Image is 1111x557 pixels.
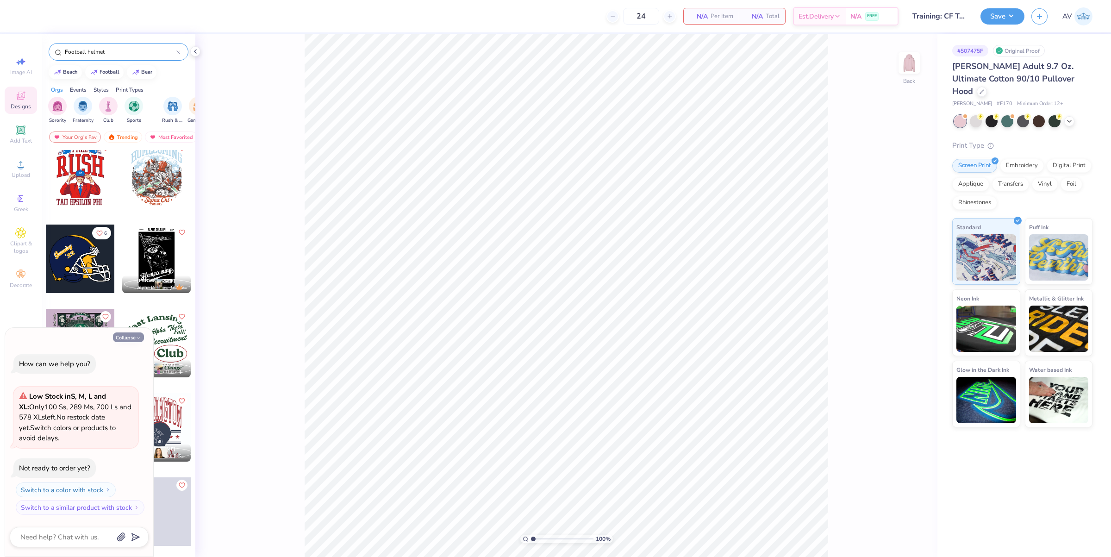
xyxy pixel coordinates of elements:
span: [PERSON_NAME] [137,362,175,368]
img: Game Day Image [193,101,204,112]
div: Print Type [952,140,1092,151]
button: filter button [187,97,209,124]
span: Metallic & Glitter Ink [1029,294,1084,303]
input: – – [623,8,659,25]
button: filter button [48,97,67,124]
span: Neon Ink [956,294,979,303]
span: 100 % [596,535,611,543]
button: Like [176,311,187,322]
img: most_fav.gif [149,134,156,140]
button: filter button [99,97,118,124]
span: Total [766,12,780,21]
div: Most Favorited [145,131,197,143]
span: Greek [14,206,28,213]
img: Back [900,54,918,72]
div: beach [63,69,78,75]
button: filter button [162,97,183,124]
span: N/A [850,12,861,21]
span: N/A [744,12,763,21]
a: AV [1062,7,1092,25]
span: FREE [867,13,877,19]
span: Est. Delivery [799,12,834,21]
img: Aargy Velasco [1074,7,1092,25]
span: Water based Ink [1029,365,1072,375]
img: Metallic & Glitter Ink [1029,306,1089,352]
img: Club Image [103,101,113,112]
span: [PERSON_NAME] Adult 9.7 Oz. Ultimate Cotton 90/10 Pullover Hood [952,61,1074,97]
span: [PERSON_NAME] [952,100,992,108]
span: Sigma Delta Tau, [US_STATE][GEOGRAPHIC_DATA] [137,453,187,460]
div: football [100,69,119,75]
img: trend_line.gif [90,69,98,75]
span: AV [1062,11,1072,22]
img: trend_line.gif [132,69,139,75]
div: Transfers [992,177,1029,191]
span: Glow in the Dark Ink [956,365,1009,375]
img: Switch to a color with stock [105,487,111,493]
img: Puff Ink [1029,234,1089,281]
span: Upload [12,171,30,179]
span: Image AI [10,69,32,76]
span: Alpha Delta Pi, [GEOGRAPHIC_DATA][US_STATE] [137,284,187,291]
button: Like [100,311,111,322]
input: Untitled Design [905,7,974,25]
div: filter for Sports [125,97,143,124]
button: Collapse [113,332,144,342]
div: filter for Club [99,97,118,124]
div: # 507475F [952,45,988,56]
span: Only 100 Ss, 289 Ms, 700 Ls and 578 XLs left. Switch colors or products to avoid delays. [19,392,131,443]
img: Switch to a similar product with stock [134,505,139,510]
button: Like [176,395,187,407]
button: Like [92,227,111,239]
div: Styles [94,86,109,94]
span: Decorate [10,282,32,289]
div: filter for Sorority [48,97,67,124]
span: Designs [11,103,31,110]
span: Kappa Alpha Theta, [US_STATE][GEOGRAPHIC_DATA] [137,369,187,376]
div: bear [141,69,152,75]
button: Like [176,227,187,238]
div: Events [70,86,87,94]
img: Glow in the Dark Ink [956,377,1016,423]
button: Save [980,8,1024,25]
div: Back [903,77,915,85]
span: Club [103,117,113,124]
span: Standard [956,222,981,232]
button: Switch to a color with stock [16,482,116,497]
span: Clipart & logos [5,240,37,255]
div: Orgs [51,86,63,94]
img: Neon Ink [956,306,1016,352]
span: Puff Ink [1029,222,1049,232]
div: Your Org's Fav [49,131,101,143]
div: Original Proof [993,45,1045,56]
div: Rhinestones [952,196,997,210]
span: Fraternity [73,117,94,124]
span: N/A [689,12,708,21]
span: 6 [104,231,107,236]
button: Switch to a similar product with stock [16,500,144,515]
div: Foil [1061,177,1082,191]
img: trending.gif [108,134,115,140]
img: trend_line.gif [54,69,61,75]
button: filter button [125,97,143,124]
span: Add Text [10,137,32,144]
img: Rush & Bid Image [168,101,178,112]
div: filter for Fraternity [73,97,94,124]
div: How can we help you? [19,359,90,369]
span: Game Day [187,117,209,124]
button: beach [49,65,82,79]
span: Sports [127,117,141,124]
span: [PERSON_NAME] [137,277,175,284]
div: filter for Rush & Bid [162,97,183,124]
div: Not ready to order yet? [19,463,90,473]
div: filter for Game Day [187,97,209,124]
img: Sports Image [129,101,139,112]
img: Sorority Image [52,101,63,112]
button: filter button [73,97,94,124]
span: No restock date yet. [19,413,105,432]
strong: Low Stock in S, M, L and XL : [19,392,106,412]
img: Standard [956,234,1016,281]
div: Vinyl [1032,177,1058,191]
span: Minimum Order: 12 + [1017,100,1063,108]
button: bear [127,65,156,79]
